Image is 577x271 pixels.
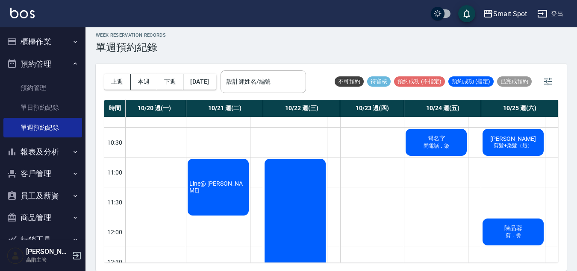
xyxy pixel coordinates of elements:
div: 12:00 [104,217,126,247]
h2: WEEK RESERVATION RECORDS [96,32,166,38]
span: 預約成功 (不指定) [394,78,445,85]
button: 報表及分析 [3,141,82,163]
p: 高階主管 [26,256,70,264]
a: 單週預約紀錄 [3,118,82,137]
button: [DATE] [183,74,216,90]
h5: [PERSON_NAME] [26,248,70,256]
div: Smart Spot [493,9,527,19]
span: 剪．燙 [504,232,523,239]
div: 時間 [104,100,126,117]
button: 員工及薪資 [3,185,82,207]
div: 10/25 週(六) [481,100,558,117]
button: save [458,5,475,22]
a: 單日預約紀錄 [3,98,82,117]
div: 10/23 週(四) [340,100,404,117]
button: 櫃檯作業 [3,31,82,53]
span: 已完成預約 [497,78,532,85]
div: 10/22 週(三) [263,100,340,117]
span: [PERSON_NAME] [489,135,538,142]
div: 10:30 [104,127,126,157]
span: 不可預約 [335,78,364,85]
button: 商品管理 [3,207,82,229]
button: 上週 [104,74,131,90]
div: 11:00 [104,157,126,187]
span: 問名字 [426,135,447,143]
span: 預約成功 (指定) [448,78,494,85]
button: 下週 [157,74,184,90]
span: 陳品蓉 [503,224,524,232]
div: 10/24 週(五) [404,100,481,117]
img: Logo [10,8,35,18]
a: 預約管理 [3,78,82,98]
button: 登出 [534,6,567,22]
div: 10:00 [104,97,126,127]
span: 剪髮+染髮（短） [492,142,534,149]
span: 待審核 [367,78,391,85]
img: Person [7,247,24,264]
div: 10/21 週(二) [186,100,263,117]
span: Line@ [PERSON_NAME] [188,180,249,194]
button: 客戶管理 [3,163,82,185]
div: 11:30 [104,187,126,217]
h3: 單週預約紀錄 [96,41,166,53]
div: 10/20 週(一) [122,100,186,117]
button: Smart Spot [480,5,531,23]
button: 本週 [131,74,157,90]
span: 問電話．染 [422,143,451,150]
button: 行銷工具 [3,229,82,251]
button: 預約管理 [3,53,82,75]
